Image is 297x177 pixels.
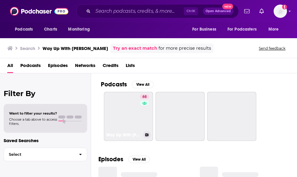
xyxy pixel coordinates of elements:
[103,61,118,73] a: Credits
[113,45,157,52] a: Try an exact match
[224,24,265,35] button: open menu
[4,89,87,98] h2: Filter By
[242,6,252,16] a: Show notifications dropdown
[101,81,127,88] h2: Podcasts
[222,4,233,9] span: New
[9,111,57,115] span: Want to filter your results?
[10,5,68,17] img: Podchaser - Follow, Share and Rate Podcasts
[203,8,234,15] button: Open AdvancedNew
[268,25,279,34] span: More
[104,92,153,141] a: 68Way Up With [PERSON_NAME]
[142,94,147,100] span: 68
[4,138,87,143] p: Saved Searches
[4,148,87,161] button: Select
[43,45,108,51] h3: Way Up With [PERSON_NAME]
[20,45,35,51] h3: Search
[184,7,198,15] span: Ctrl K
[188,24,224,35] button: open menu
[7,61,13,73] a: All
[44,25,57,34] span: Charts
[101,81,154,88] a: PodcastsView All
[257,46,287,51] button: Send feedback
[64,24,97,35] button: open menu
[93,6,184,16] input: Search podcasts, credits, & more...
[4,152,74,156] span: Select
[140,94,149,99] a: 68
[75,61,95,73] a: Networks
[20,61,41,73] a: Podcasts
[48,61,68,73] a: Episodes
[9,117,57,126] span: Choose a tab above to access filters.
[11,24,41,35] button: open menu
[15,25,33,34] span: Podcasts
[98,155,150,163] a: EpisodesView All
[274,5,287,18] button: Show profile menu
[264,24,286,35] button: open menu
[192,25,216,34] span: For Business
[40,24,61,35] a: Charts
[274,5,287,18] span: Logged in as LBPublicity2
[159,45,211,52] span: for more precise results
[132,81,154,88] button: View All
[282,5,287,9] svg: Add a profile image
[106,132,141,138] h3: Way Up With [PERSON_NAME]
[128,156,150,163] button: View All
[98,155,123,163] h2: Episodes
[206,10,231,13] span: Open Advanced
[274,5,287,18] img: User Profile
[227,25,257,34] span: For Podcasters
[126,61,135,73] a: Lists
[257,6,266,16] a: Show notifications dropdown
[68,25,90,34] span: Monitoring
[76,4,239,18] div: Search podcasts, credits, & more...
